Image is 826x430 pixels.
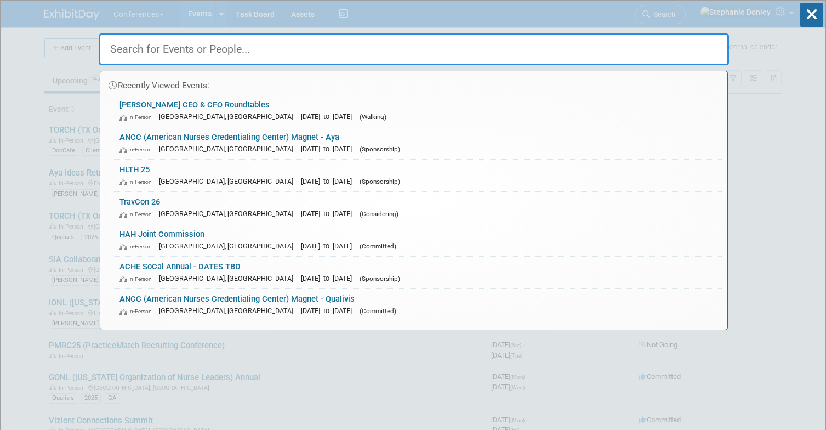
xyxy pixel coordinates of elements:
[360,307,396,315] span: (Committed)
[360,178,400,185] span: (Sponsorship)
[114,95,722,127] a: [PERSON_NAME] CEO & CFO Roundtables In-Person [GEOGRAPHIC_DATA], [GEOGRAPHIC_DATA] [DATE] to [DAT...
[301,177,357,185] span: [DATE] to [DATE]
[99,33,729,65] input: Search for Events or People...
[114,289,722,321] a: ANCC (American Nurses Credentialing Center) Magnet - Qualivis In-Person [GEOGRAPHIC_DATA], [GEOGR...
[119,275,157,282] span: In-Person
[114,160,722,191] a: HLTH 25 In-Person [GEOGRAPHIC_DATA], [GEOGRAPHIC_DATA] [DATE] to [DATE] (Sponsorship)
[360,113,386,121] span: (Walking)
[360,210,398,218] span: (Considering)
[119,211,157,218] span: In-Person
[159,210,299,218] span: [GEOGRAPHIC_DATA], [GEOGRAPHIC_DATA]
[159,145,299,153] span: [GEOGRAPHIC_DATA], [GEOGRAPHIC_DATA]
[301,112,357,121] span: [DATE] to [DATE]
[360,242,396,250] span: (Committed)
[119,243,157,250] span: In-Person
[301,145,357,153] span: [DATE] to [DATE]
[114,224,722,256] a: HAH Joint Commission In-Person [GEOGRAPHIC_DATA], [GEOGRAPHIC_DATA] [DATE] to [DATE] (Committed)
[119,146,157,153] span: In-Person
[301,210,357,218] span: [DATE] to [DATE]
[159,242,299,250] span: [GEOGRAPHIC_DATA], [GEOGRAPHIC_DATA]
[114,192,722,224] a: TravCon 26 In-Person [GEOGRAPHIC_DATA], [GEOGRAPHIC_DATA] [DATE] to [DATE] (Considering)
[159,177,299,185] span: [GEOGRAPHIC_DATA], [GEOGRAPHIC_DATA]
[301,242,357,250] span: [DATE] to [DATE]
[159,307,299,315] span: [GEOGRAPHIC_DATA], [GEOGRAPHIC_DATA]
[159,274,299,282] span: [GEOGRAPHIC_DATA], [GEOGRAPHIC_DATA]
[159,112,299,121] span: [GEOGRAPHIC_DATA], [GEOGRAPHIC_DATA]
[114,257,722,288] a: ACHE SoCal Annual - DATES TBD In-Person [GEOGRAPHIC_DATA], [GEOGRAPHIC_DATA] [DATE] to [DATE] (Sp...
[301,274,357,282] span: [DATE] to [DATE]
[301,307,357,315] span: [DATE] to [DATE]
[106,71,722,95] div: Recently Viewed Events:
[360,145,400,153] span: (Sponsorship)
[114,127,722,159] a: ANCC (American Nurses Credentialing Center) Magnet - Aya In-Person [GEOGRAPHIC_DATA], [GEOGRAPHIC...
[119,178,157,185] span: In-Person
[360,275,400,282] span: (Sponsorship)
[119,308,157,315] span: In-Person
[119,114,157,121] span: In-Person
